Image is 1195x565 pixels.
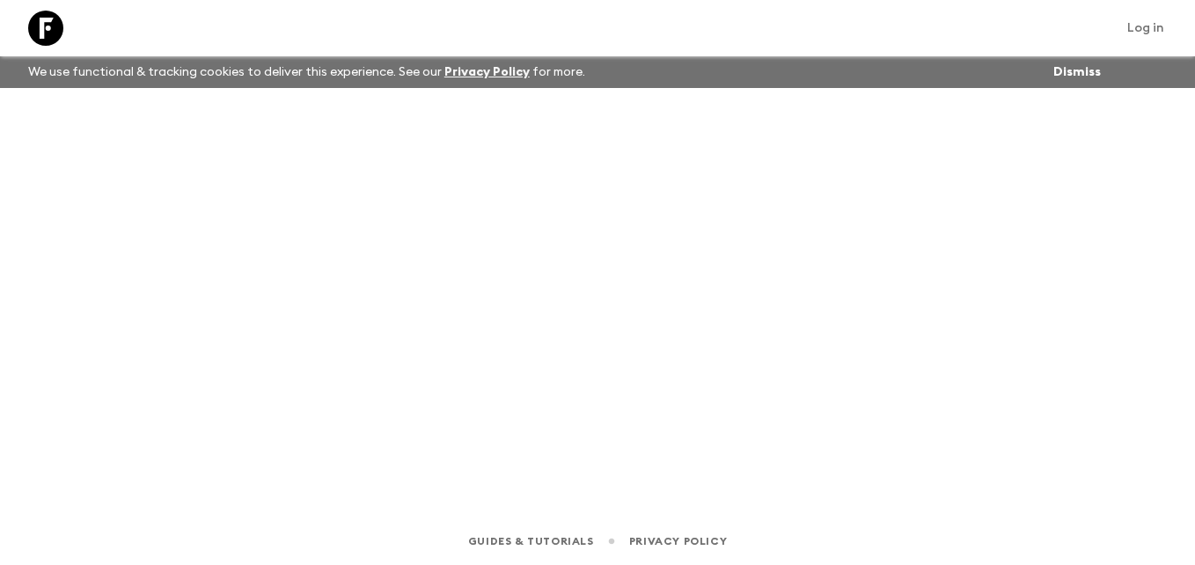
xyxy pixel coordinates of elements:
a: Guides & Tutorials [468,532,594,551]
a: Log in [1118,16,1174,40]
button: Dismiss [1049,60,1105,84]
a: Privacy Policy [629,532,727,551]
p: We use functional & tracking cookies to deliver this experience. See our for more. [21,56,592,88]
a: Privacy Policy [444,66,530,78]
